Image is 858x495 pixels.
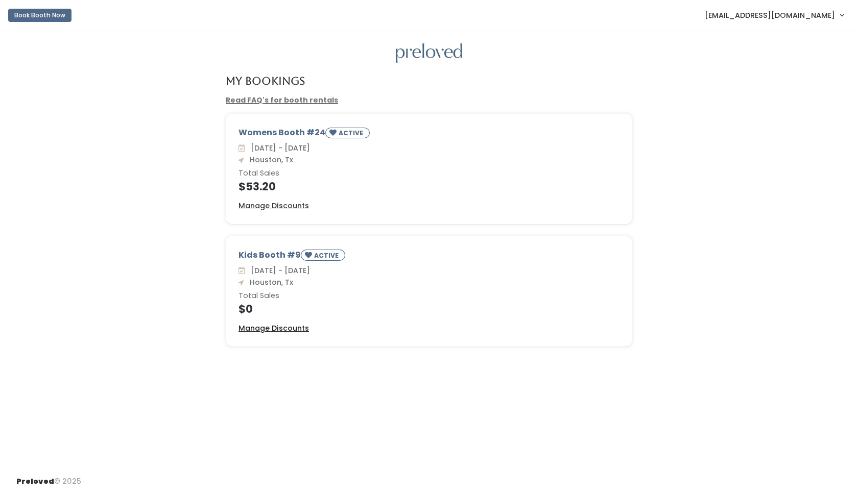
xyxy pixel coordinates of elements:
[239,127,619,142] div: Womens Booth #24
[239,303,619,315] h4: $0
[239,201,309,211] a: Manage Discounts
[8,9,71,22] button: Book Booth Now
[247,265,310,276] span: [DATE] - [DATE]
[239,181,619,192] h4: $53.20
[247,143,310,153] span: [DATE] - [DATE]
[695,4,854,26] a: [EMAIL_ADDRESS][DOMAIN_NAME]
[226,95,338,105] a: Read FAQ's for booth rentals
[239,292,619,300] h6: Total Sales
[239,323,309,334] a: Manage Discounts
[396,43,462,63] img: preloved logo
[314,251,341,260] small: ACTIVE
[8,4,71,27] a: Book Booth Now
[246,277,293,287] span: Houston, Tx
[239,169,619,178] h6: Total Sales
[239,249,619,265] div: Kids Booth #9
[239,323,309,333] u: Manage Discounts
[226,75,305,87] h4: My Bookings
[705,10,835,21] span: [EMAIL_ADDRESS][DOMAIN_NAME]
[339,129,365,137] small: ACTIVE
[16,476,54,486] span: Preloved
[16,468,81,487] div: © 2025
[246,155,293,165] span: Houston, Tx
